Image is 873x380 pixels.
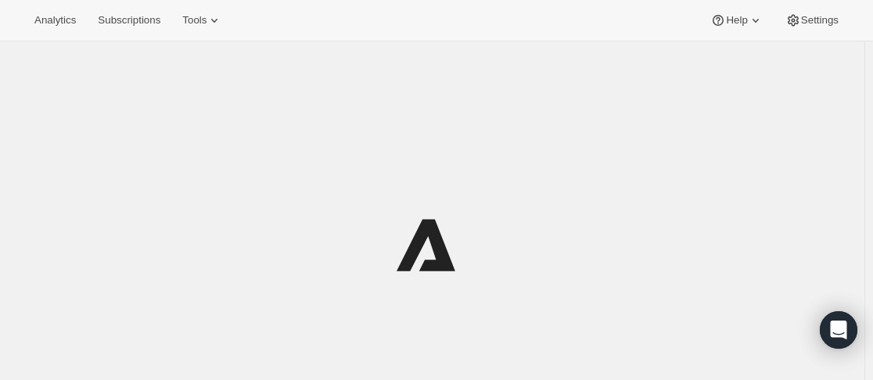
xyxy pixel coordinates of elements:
[801,14,839,27] span: Settings
[726,14,747,27] span: Help
[88,9,170,31] button: Subscriptions
[182,14,207,27] span: Tools
[25,9,85,31] button: Analytics
[820,311,857,349] div: Open Intercom Messenger
[98,14,160,27] span: Subscriptions
[701,9,772,31] button: Help
[173,9,232,31] button: Tools
[776,9,848,31] button: Settings
[34,14,76,27] span: Analytics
